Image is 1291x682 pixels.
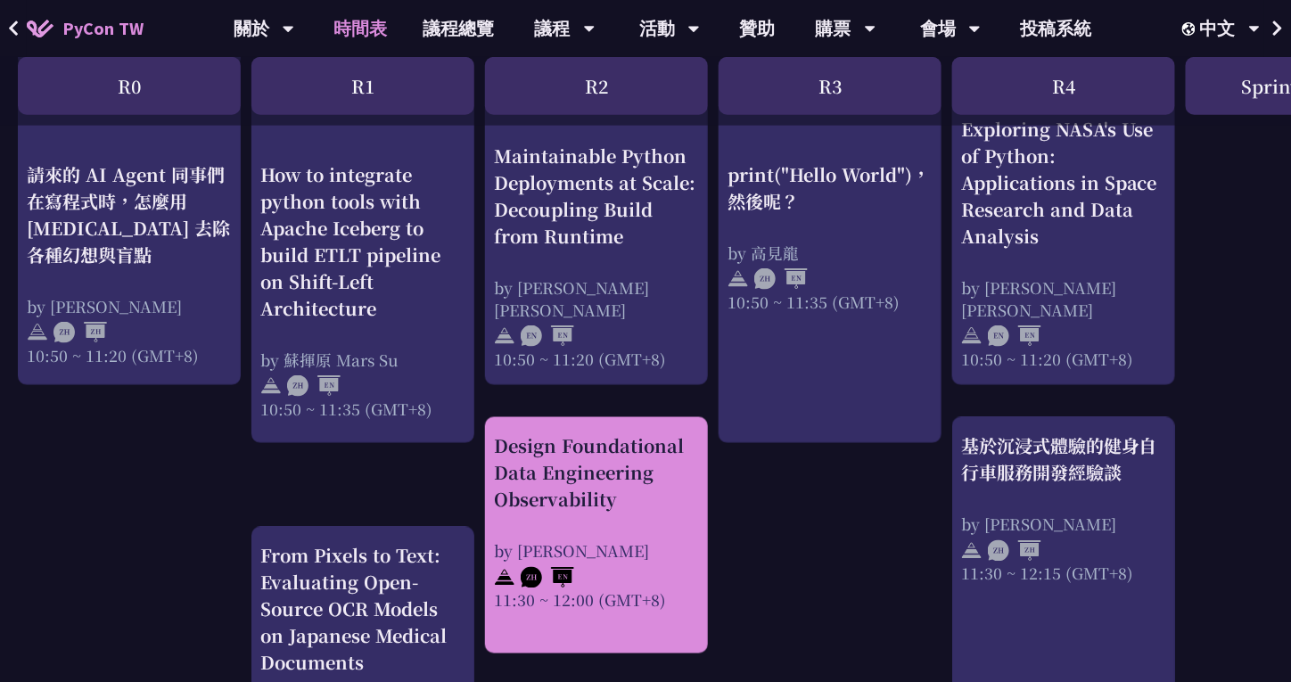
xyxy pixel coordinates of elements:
img: Locale Icon [1182,22,1200,36]
img: svg+xml;base64,PHN2ZyB4bWxucz0iaHR0cDovL3d3dy53My5vcmcvMjAwMC9zdmciIHdpZHRoPSIyNCIgaGVpZ2h0PSIyNC... [961,540,983,562]
img: ZHZH.38617ef.svg [53,322,107,343]
a: Exploring NASA's Use of Python: Applications in Space Research and Data Analysis by [PERSON_NAME]... [961,116,1166,370]
div: R1 [251,57,474,115]
div: print("Hello World")，然後呢？ [728,160,933,214]
img: svg+xml;base64,PHN2ZyB4bWxucz0iaHR0cDovL3d3dy53My5vcmcvMjAwMC9zdmciIHdpZHRoPSIyNCIgaGVpZ2h0PSIyNC... [494,325,515,347]
div: How to integrate python tools with Apache Iceberg to build ETLT pipeline on Shift-Left Architecture [260,160,465,321]
div: R2 [485,57,708,115]
div: 10:50 ~ 11:20 (GMT+8) [961,348,1166,370]
span: PyCon TW [62,15,144,42]
a: print("Hello World")，然後呢？ by 高見龍 10:50 ~ 11:35 (GMT+8) [728,116,933,428]
div: 10:50 ~ 11:20 (GMT+8) [494,348,699,370]
img: svg+xml;base64,PHN2ZyB4bWxucz0iaHR0cDovL3d3dy53My5vcmcvMjAwMC9zdmciIHdpZHRoPSIyNCIgaGVpZ2h0PSIyNC... [260,375,282,397]
div: R0 [18,57,241,115]
img: ZHEN.371966e.svg [521,567,574,588]
div: 11:30 ~ 12:15 (GMT+8) [961,563,1166,585]
div: 基於沉浸式體驗的健身自行車服務開發經驗談 [961,433,1166,487]
div: 請來的 AI Agent 同事們在寫程式時，怎麼用 [MEDICAL_DATA] 去除各種幻想與盲點 [27,160,232,267]
img: svg+xml;base64,PHN2ZyB4bWxucz0iaHR0cDovL3d3dy53My5vcmcvMjAwMC9zdmciIHdpZHRoPSIyNCIgaGVpZ2h0PSIyNC... [961,325,983,347]
div: R3 [719,57,942,115]
a: How to integrate python tools with Apache Iceberg to build ETLT pipeline on Shift-Left Architectu... [260,116,465,428]
img: ZHEN.371966e.svg [754,268,808,290]
img: Home icon of PyCon TW 2025 [27,20,53,37]
div: by [PERSON_NAME] [PERSON_NAME] [494,276,699,321]
div: From Pixels to Text: Evaluating Open-Source OCR Models on Japanese Medical Documents [260,543,465,677]
a: PyCon TW [9,6,161,51]
div: Maintainable Python Deployments at Scale: Decoupling Build from Runtime [494,143,699,250]
img: svg+xml;base64,PHN2ZyB4bWxucz0iaHR0cDovL3d3dy53My5vcmcvMjAwMC9zdmciIHdpZHRoPSIyNCIgaGVpZ2h0PSIyNC... [27,322,48,343]
div: 10:50 ~ 11:35 (GMT+8) [260,397,465,419]
div: 11:30 ~ 12:00 (GMT+8) [494,589,699,612]
div: 10:50 ~ 11:35 (GMT+8) [728,290,933,312]
div: R4 [952,57,1175,115]
img: svg+xml;base64,PHN2ZyB4bWxucz0iaHR0cDovL3d3dy53My5vcmcvMjAwMC9zdmciIHdpZHRoPSIyNCIgaGVpZ2h0PSIyNC... [494,567,515,588]
div: Design Foundational Data Engineering Observability [494,433,699,514]
a: Design Foundational Data Engineering Observability by [PERSON_NAME] 11:30 ~ 12:00 (GMT+8) [494,433,699,638]
div: 10:50 ~ 11:20 (GMT+8) [27,343,232,366]
img: svg+xml;base64,PHN2ZyB4bWxucz0iaHR0cDovL3d3dy53My5vcmcvMjAwMC9zdmciIHdpZHRoPSIyNCIgaGVpZ2h0PSIyNC... [728,268,749,290]
div: by [PERSON_NAME] [494,540,699,563]
div: by 蘇揮原 Mars Su [260,348,465,370]
div: by [PERSON_NAME] [961,514,1166,536]
img: ZHEN.371966e.svg [287,375,341,397]
img: ENEN.5a408d1.svg [521,325,574,347]
a: Maintainable Python Deployments at Scale: Decoupling Build from Runtime by [PERSON_NAME] [PERSON_... [494,116,699,370]
img: ENEN.5a408d1.svg [988,325,1041,347]
img: ZHZH.38617ef.svg [988,540,1041,562]
div: by [PERSON_NAME] [27,294,232,316]
div: by 高見龍 [728,241,933,263]
div: Exploring NASA's Use of Python: Applications in Space Research and Data Analysis [961,116,1166,250]
a: 請來的 AI Agent 同事們在寫程式時，怎麼用 [MEDICAL_DATA] 去除各種幻想與盲點 by [PERSON_NAME] 10:50 ~ 11:20 (GMT+8) [27,116,232,370]
div: by [PERSON_NAME] [PERSON_NAME] [961,276,1166,321]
